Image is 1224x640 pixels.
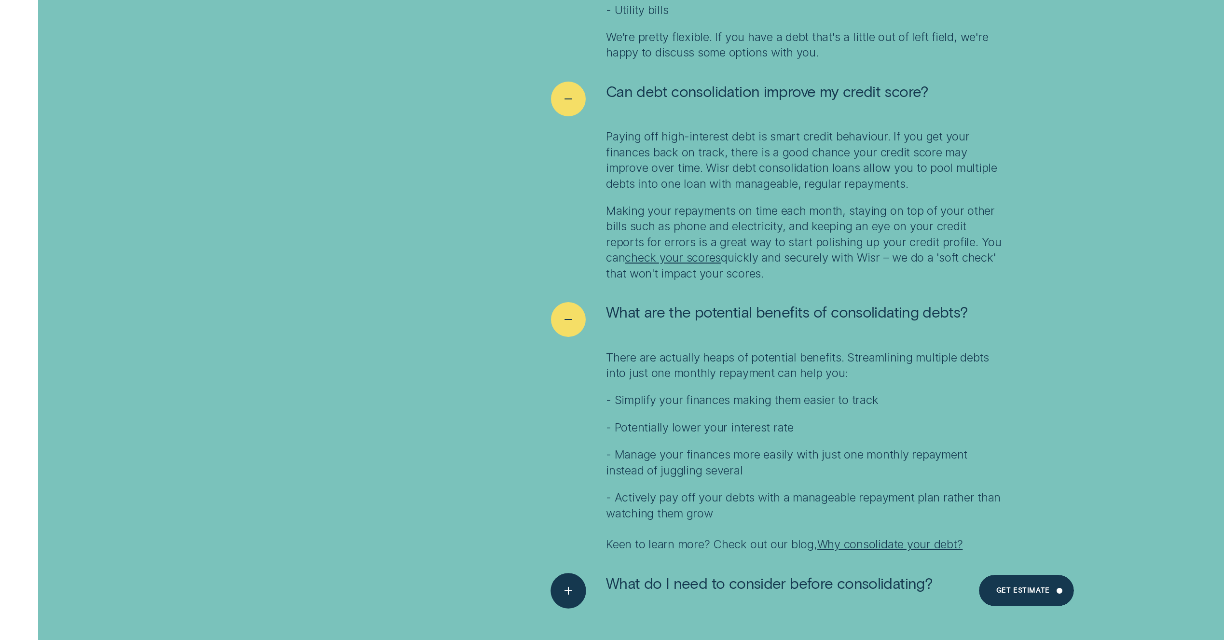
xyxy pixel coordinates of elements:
[606,420,1007,435] p: - Potentially lower your interest rate
[817,537,963,551] a: Why consolidate your debt?
[979,575,1074,606] a: Get Estimate
[606,490,1007,553] p: - Actively pay off your debts with a manageable repayment plan rather than watching them grow Kee...
[551,82,929,116] button: See less
[606,129,1007,192] p: Paying off high-interest debt is smart credit behaviour. If you get your finances back on track, ...
[551,302,968,337] button: See less
[606,29,1007,61] p: We're pretty flexible. If you have a debt that's a little out of left field, we're happy to discu...
[606,573,933,592] span: What do I need to consider before consolidating?
[606,447,1007,478] p: - Manage your finances more easily with just one monthly repayment instead of juggling several
[606,203,1007,281] p: Making your repayments on time each month, staying on top of your other bills such as phone and e...
[606,302,968,321] span: What are the potential benefits of consolidating debts?
[606,2,1007,18] p: - Utility bills
[606,350,1007,381] p: There are actually heaps of potential benefits. Streamlining multiple debts into just one monthly...
[606,392,1007,408] p: - Simplify your finances making them easier to track
[625,250,721,264] a: check your scores
[606,82,929,100] span: Can debt consolidation improve my credit score?
[551,573,933,608] button: See more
